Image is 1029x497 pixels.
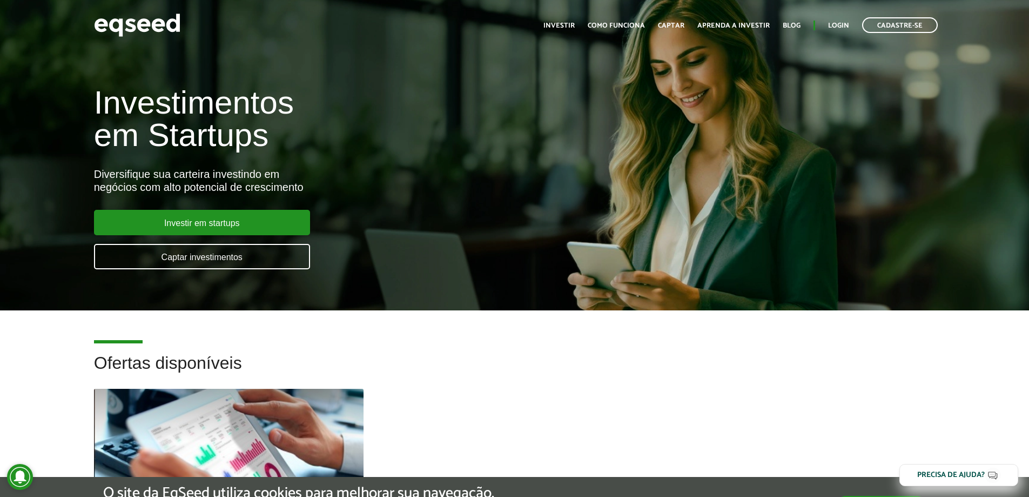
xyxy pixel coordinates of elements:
a: Como funciona [588,22,645,29]
a: Login [828,22,849,29]
a: Cadastre-se [862,17,938,33]
a: Blog [783,22,801,29]
a: Investir em startups [94,210,310,235]
h1: Investimentos em Startups [94,87,593,151]
img: EqSeed [94,11,180,39]
div: Diversifique sua carteira investindo em negócios com alto potencial de crescimento [94,168,593,194]
a: Investir [543,22,575,29]
a: Aprenda a investir [697,22,770,29]
a: Captar [658,22,684,29]
h2: Ofertas disponíveis [94,354,936,389]
a: Captar investimentos [94,244,310,269]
